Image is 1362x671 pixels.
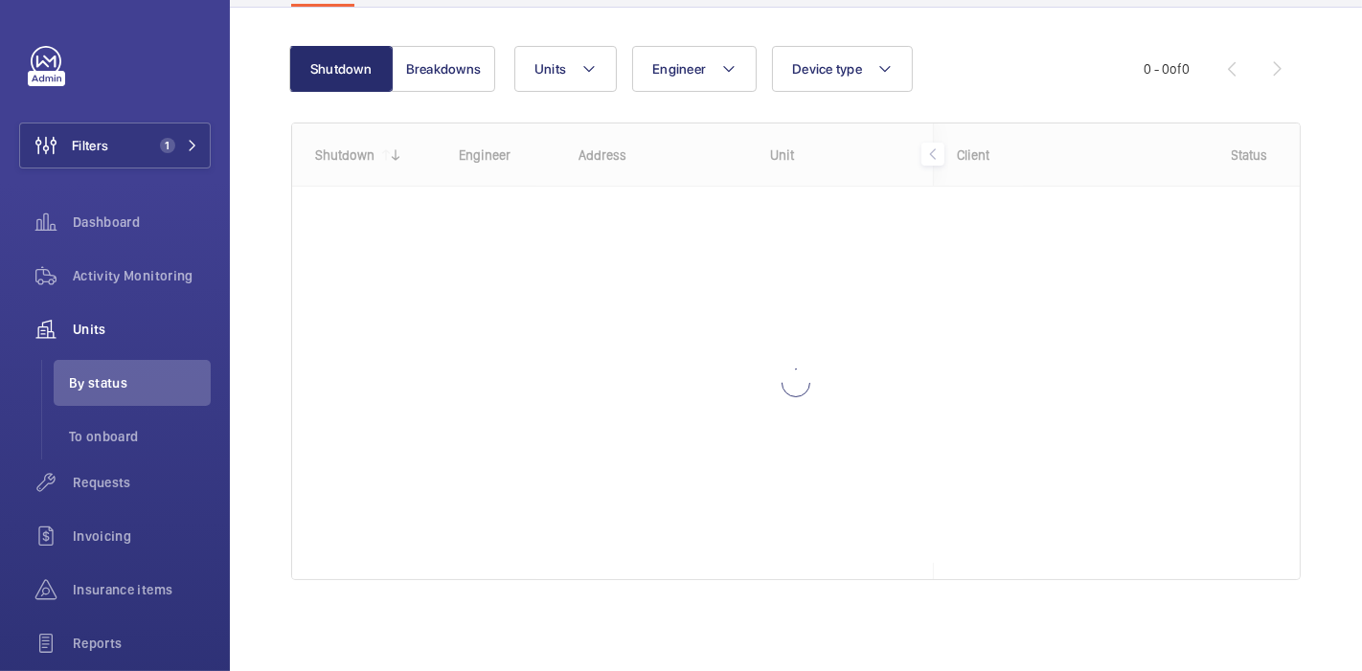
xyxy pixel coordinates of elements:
[73,320,211,339] span: Units
[1144,62,1190,76] span: 0 - 0 0
[72,136,108,155] span: Filters
[392,46,495,92] button: Breakdowns
[514,46,617,92] button: Units
[289,46,393,92] button: Shutdown
[73,526,211,546] span: Invoicing
[1169,61,1182,77] span: of
[160,138,175,153] span: 1
[534,61,566,77] span: Units
[772,46,913,92] button: Device type
[632,46,757,92] button: Engineer
[73,266,211,285] span: Activity Monitoring
[792,61,862,77] span: Device type
[69,373,211,392] span: By status
[69,427,211,446] span: To onboard
[19,123,211,168] button: Filters1
[73,580,211,599] span: Insurance items
[73,473,211,492] span: Requests
[652,61,706,77] span: Engineer
[73,634,211,653] span: Reports
[73,212,211,232] span: Dashboard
